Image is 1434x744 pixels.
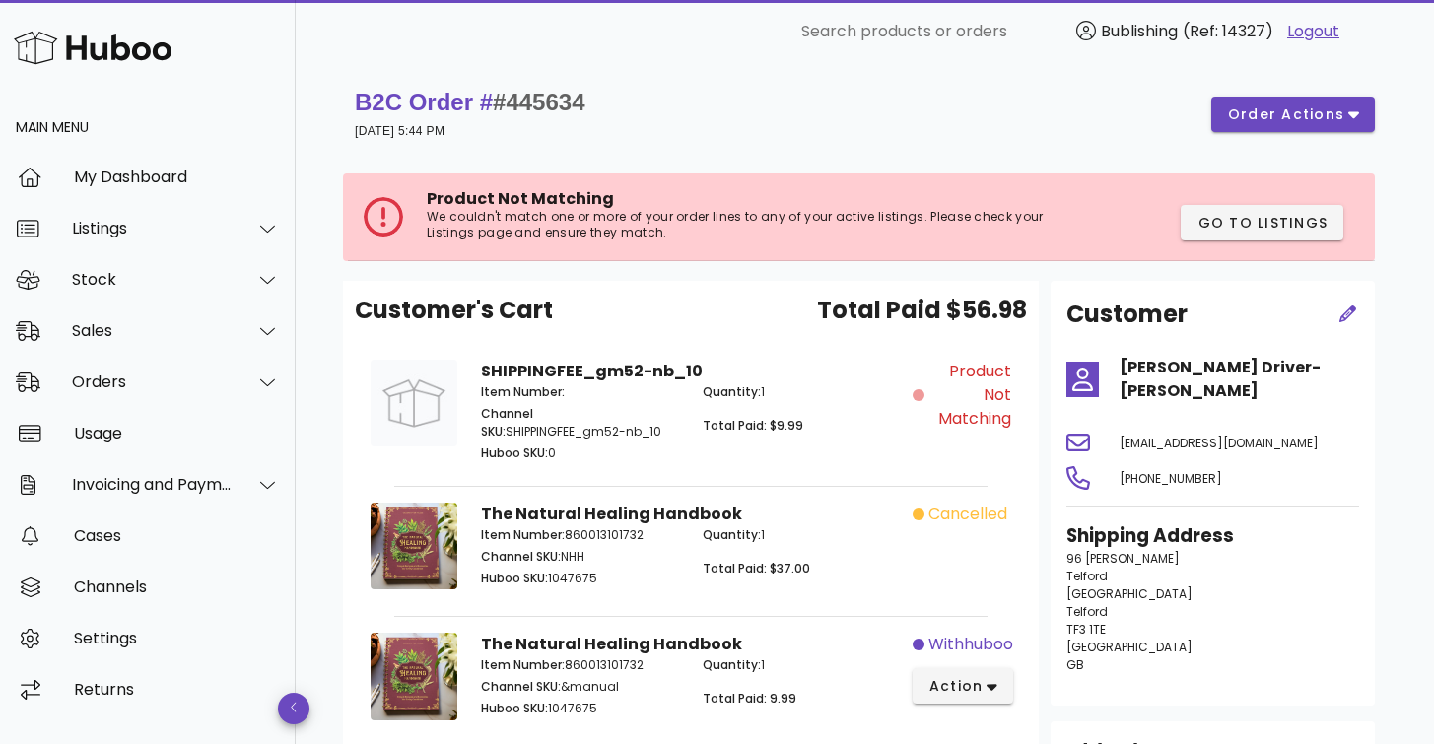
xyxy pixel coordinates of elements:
[1183,20,1273,42] span: (Ref: 14327)
[481,526,679,544] p: 860013101732
[74,168,280,186] div: My Dashboard
[481,444,548,461] span: Huboo SKU:
[703,526,901,544] p: 1
[1066,585,1193,602] span: [GEOGRAPHIC_DATA]
[481,656,679,674] p: 860013101732
[703,656,761,673] span: Quantity:
[1120,435,1319,451] span: [EMAIL_ADDRESS][DOMAIN_NAME]
[481,444,679,462] p: 0
[817,293,1027,328] span: Total Paid $56.98
[481,656,565,673] span: Item Number:
[1120,470,1222,487] span: [PHONE_NUMBER]
[72,270,233,289] div: Stock
[1066,639,1193,655] span: [GEOGRAPHIC_DATA]
[355,124,444,138] small: [DATE] 5:44 PM
[913,668,1014,704] button: action
[481,633,742,655] strong: The Natural Healing Handbook
[703,383,901,401] p: 1
[14,27,171,69] img: Huboo Logo
[74,629,280,647] div: Settings
[1066,656,1084,673] span: GB
[703,690,796,707] span: Total Paid: 9.99
[1066,550,1180,567] span: 96 [PERSON_NAME]
[74,577,280,596] div: Channels
[481,570,679,587] p: 1047675
[72,372,233,391] div: Orders
[72,219,233,237] div: Listings
[481,405,679,440] p: SHIPPINGFEE_gm52-nb_10
[371,360,457,446] img: Product Image
[928,360,1011,431] span: Product Not Matching
[703,417,803,434] span: Total Paid: $9.99
[74,680,280,699] div: Returns
[481,383,565,400] span: Item Number:
[481,360,703,382] strong: SHIPPINGFEE_gm52-nb_10
[481,548,561,565] span: Channel SKU:
[703,526,761,543] span: Quantity:
[481,405,533,440] span: Channel SKU:
[703,560,810,576] span: Total Paid: $37.00
[427,209,1084,240] p: We couldn't match one or more of your order lines to any of your active listings. Please check yo...
[1120,356,1360,403] h4: [PERSON_NAME] Driver-[PERSON_NAME]
[1227,104,1345,125] span: order actions
[703,383,761,400] span: Quantity:
[72,475,233,494] div: Invoicing and Payments
[1066,297,1188,332] h2: Customer
[1181,205,1343,240] button: Go to Listings
[1066,522,1359,550] h3: Shipping Address
[1101,20,1178,42] span: Bublishing
[1287,20,1339,43] a: Logout
[355,89,585,115] strong: B2C Order #
[481,700,679,717] p: 1047675
[355,293,553,328] span: Customer's Cart
[481,548,679,566] p: NHH
[371,633,457,719] img: Product Image
[928,633,1013,656] span: withhuboo
[72,321,233,340] div: Sales
[371,503,457,589] img: Product Image
[481,678,679,696] p: &manual
[1066,603,1108,620] span: Telford
[1066,621,1106,638] span: TF3 1TE
[1211,97,1375,132] button: order actions
[703,656,901,674] p: 1
[481,570,548,586] span: Huboo SKU:
[481,678,561,695] span: Channel SKU:
[928,503,1007,526] span: cancelled
[481,526,565,543] span: Item Number:
[74,424,280,442] div: Usage
[481,700,548,716] span: Huboo SKU:
[427,187,614,210] span: Product Not Matching
[493,89,584,115] span: #445634
[1066,568,1108,584] span: Telford
[74,526,280,545] div: Cases
[928,676,984,697] span: action
[481,503,742,525] strong: The Natural Healing Handbook
[1196,213,1328,234] span: Go to Listings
